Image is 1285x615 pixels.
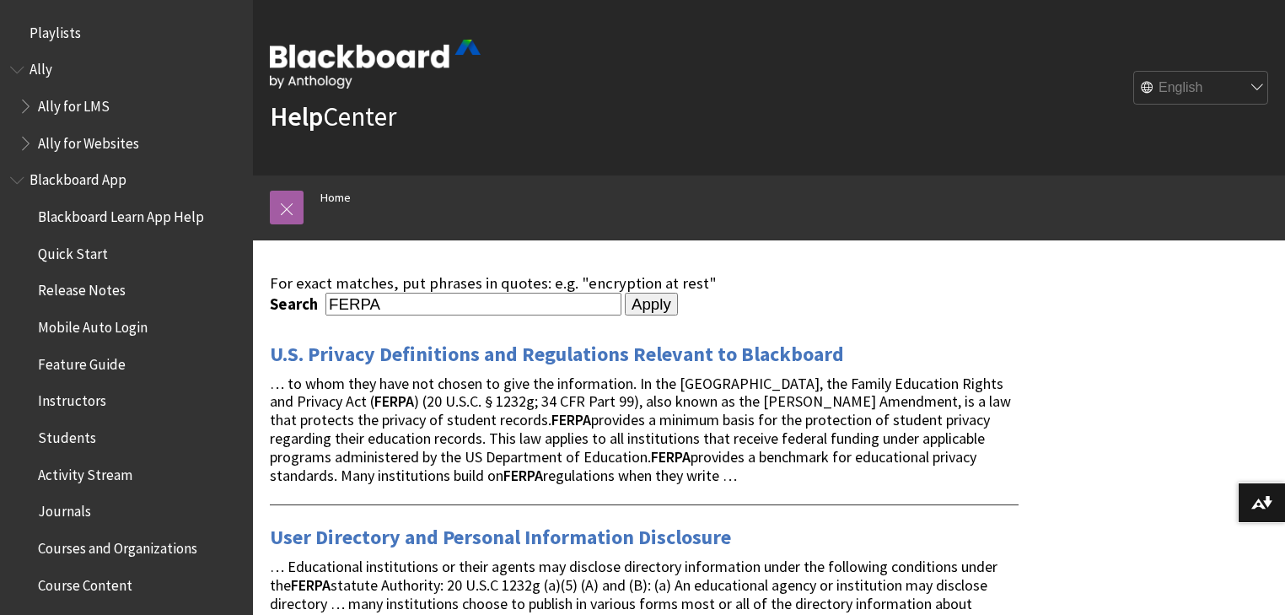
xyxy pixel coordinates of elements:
[38,461,132,483] span: Activity Stream
[38,423,96,446] span: Students
[38,498,91,521] span: Journals
[374,391,414,411] strong: FERPA
[270,40,481,89] img: Blackboard by Anthology
[10,56,243,158] nav: Book outline for Anthology Ally Help
[503,466,543,485] strong: FERPA
[291,575,331,595] strong: FERPA
[38,313,148,336] span: Mobile Auto Login
[270,100,396,133] a: HelpCenter
[1134,72,1269,105] select: Site Language Selector
[38,534,197,557] span: Courses and Organizations
[270,374,1011,485] span: … to whom they have not chosen to give the information. In the [GEOGRAPHIC_DATA], the Family Educ...
[270,100,323,133] strong: Help
[30,56,52,78] span: Ally
[30,19,81,41] span: Playlists
[38,202,204,225] span: Blackboard Learn App Help
[38,129,139,152] span: Ally for Websites
[38,92,110,115] span: Ally for LMS
[270,294,322,314] label: Search
[38,240,108,262] span: Quick Start
[38,277,126,299] span: Release Notes
[551,410,591,429] strong: FERPA
[30,166,126,189] span: Blackboard App
[10,19,243,47] nav: Book outline for Playlists
[651,447,691,467] strong: FERPA
[625,293,678,316] input: Apply
[270,274,1019,293] div: For exact matches, put phrases in quotes: e.g. "encryption at rest"
[38,387,106,410] span: Instructors
[270,524,731,551] a: User Directory and Personal Information Disclosure
[270,341,844,368] a: U.S. Privacy Definitions and Regulations Relevant to Blackboard
[38,571,132,594] span: Course Content
[320,187,351,208] a: Home
[38,350,126,373] span: Feature Guide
